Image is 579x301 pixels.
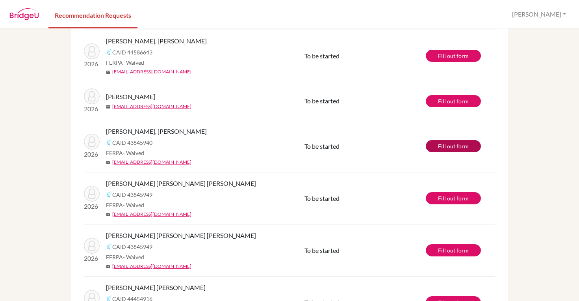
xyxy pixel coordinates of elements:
span: [PERSON_NAME], [PERSON_NAME] [106,127,207,136]
img: Gomez Rizo, Natalia Maria Engracia [84,186,100,202]
a: Fill out form [426,244,481,256]
p: 2026 [84,254,100,263]
span: CAID 43845940 [112,138,152,147]
a: [EMAIL_ADDRESS][DOMAIN_NAME] [112,211,191,218]
span: mail [106,160,111,165]
p: 2026 [84,59,100,69]
a: [EMAIL_ADDRESS][DOMAIN_NAME] [112,68,191,75]
span: FERPA [106,149,144,157]
a: Fill out form [426,50,481,62]
span: mail [106,70,111,75]
span: - Waived [123,202,144,208]
span: - Waived [123,59,144,66]
a: Recommendation Requests [48,1,137,28]
span: To be started [304,142,340,150]
a: Fill out form [426,192,481,204]
img: Common App logo [106,191,112,198]
span: CAID 44586643 [112,48,152,56]
span: [PERSON_NAME] [106,92,155,101]
img: Castro Martinez III, Celso Miguel [84,43,100,59]
span: FERPA [106,201,144,209]
a: [EMAIL_ADDRESS][DOMAIN_NAME] [112,159,191,166]
span: mail [106,105,111,109]
p: 2026 [84,150,100,159]
span: mail [106,264,111,269]
span: To be started [304,194,340,202]
span: - Waived [123,254,144,260]
img: Shin, Hyunjun [84,88,100,104]
a: Fill out form [426,140,481,152]
img: Common App logo [106,139,112,146]
a: [EMAIL_ADDRESS][DOMAIN_NAME] [112,263,191,270]
p: 2026 [84,104,100,114]
span: FERPA [106,253,144,261]
img: Gomez Rizo, Natalia Maria Engracia [84,238,100,254]
span: FERPA [106,58,144,67]
a: [EMAIL_ADDRESS][DOMAIN_NAME] [112,103,191,110]
img: Common App logo [106,243,112,250]
a: Fill out form [426,95,481,107]
span: To be started [304,97,340,105]
span: mail [106,212,111,217]
img: Common App logo [106,49,112,55]
img: Avendano Orozco, Sofia Carolina [84,134,100,150]
span: [PERSON_NAME], [PERSON_NAME] [106,36,207,46]
span: To be started [304,52,340,60]
span: To be started [304,247,340,254]
span: [PERSON_NAME] [PERSON_NAME] [PERSON_NAME] [106,231,256,240]
span: [PERSON_NAME] [PERSON_NAME] [106,283,206,292]
span: - Waived [123,150,144,156]
span: [PERSON_NAME] [PERSON_NAME] [PERSON_NAME] [106,179,256,188]
span: CAID 43845949 [112,191,152,199]
span: CAID 43845949 [112,243,152,251]
p: 2026 [84,202,100,211]
img: BridgeU logo [9,8,39,20]
button: [PERSON_NAME] [508,7,570,22]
